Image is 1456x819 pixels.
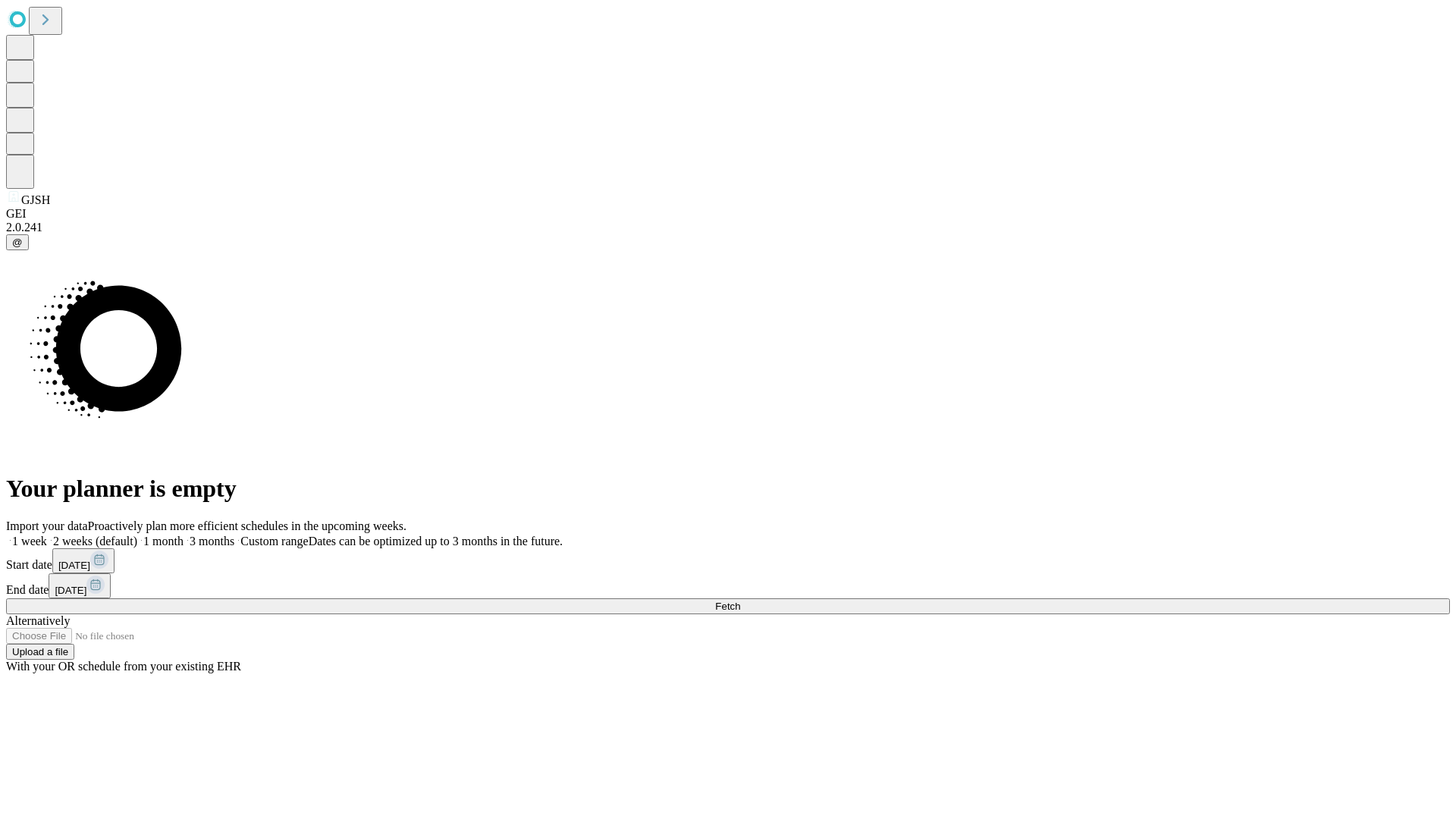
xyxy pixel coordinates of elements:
span: Proactively plan more efficient schedules in the upcoming weeks. [88,519,406,532]
span: Dates can be optimized up to 3 months in the future. [309,535,563,548]
button: @ [6,234,29,250]
h1: Your planner is empty [6,475,1450,503]
span: With your OR schedule from your existing EHR [6,660,241,673]
button: Upload a file [6,644,74,660]
button: [DATE] [49,573,111,598]
span: Alternatively [6,614,70,627]
span: Custom range [240,535,308,548]
span: 3 months [190,535,234,548]
span: @ [12,237,23,248]
button: [DATE] [52,548,115,573]
div: End date [6,573,1450,598]
span: 1 week [12,535,47,548]
div: Start date [6,548,1450,573]
span: 1 month [143,535,184,548]
button: Fetch [6,598,1450,614]
span: [DATE] [58,560,90,571]
span: Import your data [6,519,88,532]
div: GEI [6,207,1450,221]
div: 2.0.241 [6,221,1450,234]
span: [DATE] [55,585,86,596]
span: GJSH [21,193,50,206]
span: 2 weeks (default) [53,535,137,548]
span: Fetch [715,601,740,612]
